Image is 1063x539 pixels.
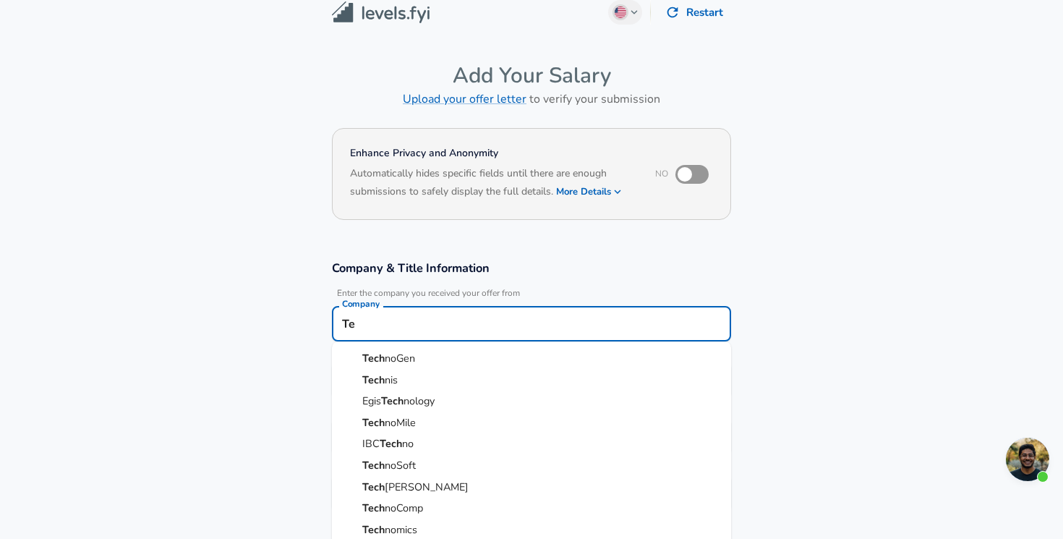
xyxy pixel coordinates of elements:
[362,501,385,515] strong: Tech
[362,394,381,408] span: Egis
[343,374,357,386] img: technis.com
[343,438,357,450] img: ibctechno.com
[343,481,357,493] img: technovert.com
[615,7,626,18] img: English (US)
[1006,438,1049,481] div: Open chat
[385,458,416,472] span: noSoft
[342,300,380,308] label: Company
[332,1,430,24] img: Levels.fyi
[402,436,414,451] span: no
[404,394,435,408] span: nology
[556,182,623,202] button: More Details
[343,352,357,364] img: technogeninc.com
[343,503,357,514] img: technocompinc.com
[343,396,357,407] img: egistec.com
[362,436,380,451] span: IBC
[362,372,385,386] strong: Tech
[332,89,731,109] h6: to verify your submission
[362,351,385,365] strong: Tech
[362,458,385,472] strong: Tech
[380,436,402,451] strong: Tech
[362,415,385,429] strong: Tech
[385,351,415,365] span: noGen
[362,522,385,536] strong: Tech
[343,459,357,471] img: technosoft.com
[332,288,731,299] span: Enter the company you received your offer from
[385,415,416,429] span: noMile
[332,260,731,276] h3: Company & Title Information
[332,62,731,89] h4: Add Your Salary
[343,524,357,535] img: technomics.net
[362,479,385,493] strong: Tech
[385,372,398,386] span: nis
[381,394,404,408] strong: Tech
[385,522,417,536] span: nomics
[338,313,725,335] input: Google
[655,168,668,179] span: No
[403,91,526,107] a: Upload your offer letter
[385,501,423,515] span: noComp
[343,417,357,428] img: technomile.com
[350,146,636,161] h4: Enhance Privacy and Anonymity
[385,479,469,493] span: [PERSON_NAME]
[350,166,636,202] h6: Automatically hides specific fields until there are enough submissions to safely display the full...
